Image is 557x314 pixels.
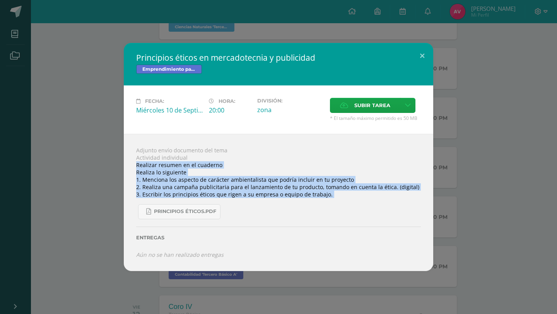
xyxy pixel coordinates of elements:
div: Adjunto envío documento del tema Actividad individual Realizar resumen en el cuaderno Realiza lo ... [124,134,433,271]
span: Emprendimiento para la Productividad [136,65,202,74]
i: Aún no se han realizado entregas [136,251,224,258]
div: zona [257,106,324,114]
a: Principios éticos.pdf [138,204,220,219]
span: Principios éticos.pdf [154,208,216,215]
button: Close (Esc) [411,43,433,69]
div: Miércoles 10 de Septiembre [136,106,203,114]
h2: Principios éticos en mercadotecnia y publicidad [136,52,421,63]
label: División: [257,98,324,104]
div: 20:00 [209,106,251,114]
label: Entregas [136,235,421,241]
span: Fecha: [145,98,164,104]
span: * El tamaño máximo permitido es 50 MB [330,115,421,121]
span: Subir tarea [354,98,390,113]
span: Hora: [219,98,235,104]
